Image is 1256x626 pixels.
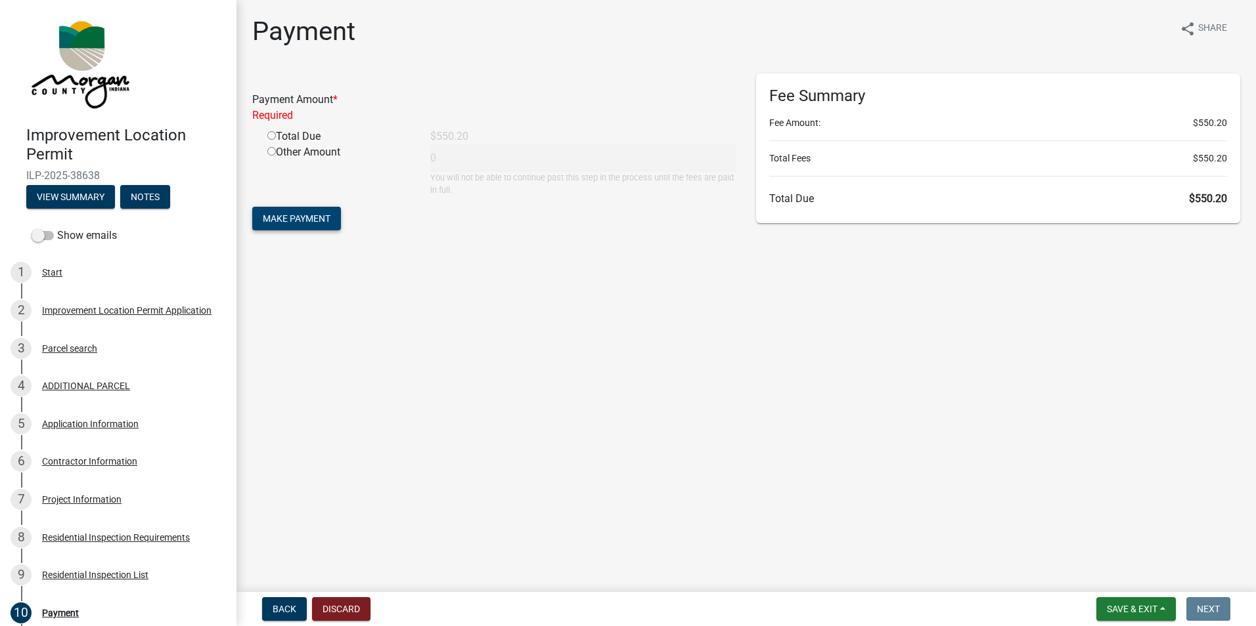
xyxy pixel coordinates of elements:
[11,300,32,321] div: 2
[26,192,115,203] wm-modal-confirm: Summary
[1193,116,1227,130] span: $550.20
[1189,192,1227,205] span: $550.20
[252,16,355,47] h1: Payment
[26,169,210,182] span: ILP-2025-38638
[1198,21,1227,37] span: Share
[11,413,32,434] div: 5
[769,152,1227,165] li: Total Fees
[42,457,137,466] div: Contractor Information
[1169,16,1238,41] button: shareShare
[258,144,420,196] div: Other Amount
[42,381,130,390] div: ADDITIONAL PARCEL
[42,419,139,428] div: Application Information
[42,306,212,315] div: Improvement Location Permit Application
[26,185,115,209] button: View Summary
[11,262,32,283] div: 1
[769,192,1227,205] h6: Total Due
[11,564,32,585] div: 9
[1197,604,1220,614] span: Next
[1180,21,1196,37] i: share
[42,570,148,579] div: Residential Inspection List
[11,527,32,548] div: 8
[252,207,341,230] button: Make Payment
[26,14,132,112] img: Morgan County, Indiana
[312,597,370,621] button: Discard
[11,375,32,396] div: 4
[769,87,1227,106] h6: Fee Summary
[1096,597,1176,621] button: Save & Exit
[1193,152,1227,165] span: $550.20
[11,451,32,472] div: 6
[242,92,746,123] div: Payment Amount
[120,185,170,209] button: Notes
[1186,597,1230,621] button: Next
[258,129,420,144] div: Total Due
[42,344,97,353] div: Parcel search
[26,126,226,164] h4: Improvement Location Permit
[769,116,1227,130] li: Fee Amount:
[273,604,296,614] span: Back
[262,597,307,621] button: Back
[11,489,32,510] div: 7
[11,338,32,359] div: 3
[120,192,170,203] wm-modal-confirm: Notes
[252,108,736,123] div: Required
[42,608,79,617] div: Payment
[42,533,190,542] div: Residential Inspection Requirements
[32,228,117,243] label: Show emails
[42,495,122,504] div: Project Information
[11,602,32,623] div: 10
[1107,604,1157,614] span: Save & Exit
[263,213,330,224] span: Make Payment
[42,268,62,277] div: Start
